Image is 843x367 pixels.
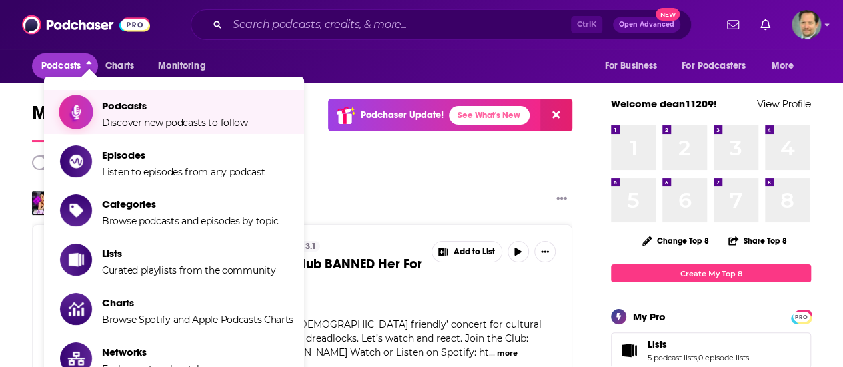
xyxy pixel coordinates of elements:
[792,10,821,39] span: Logged in as dean11209
[755,13,776,36] a: Show notifications dropdown
[102,215,279,227] span: Browse podcasts and episodes by topic
[697,353,698,362] span: ,
[634,232,717,249] button: Change Top 8
[102,117,248,129] span: Discover new podcasts to follow
[489,346,495,358] span: ...
[613,17,680,33] button: Open AdvancedNew
[792,10,821,39] button: Show profile menu
[102,149,265,161] span: Episodes
[191,9,692,40] div: Search podcasts, credits, & more...
[682,57,746,75] span: For Podcasters
[227,14,571,35] input: Search podcasts, credits, & more...
[648,338,667,350] span: Lists
[102,264,275,276] span: Curated playlists from the community
[97,53,142,79] a: Charts
[571,16,602,33] span: Ctrl K
[611,97,717,110] a: Welcome dean11209!
[595,53,674,79] button: open menu
[454,247,495,257] span: Add to List
[102,247,275,260] span: Lists
[611,264,811,282] a: Create My Top 8
[728,228,788,254] button: Share Top 8
[551,191,572,208] button: Show More Button
[762,53,811,79] button: open menu
[449,106,530,125] a: See What's New
[648,353,697,362] a: 5 podcast lists
[102,296,293,309] span: Charts
[616,341,642,360] a: Lists
[105,57,134,75] span: Charts
[32,53,98,79] button: close menu
[102,314,293,326] span: Browse Spotify and Apple Podcasts Charts
[722,13,744,36] a: Show notifications dropdown
[633,310,666,323] div: My Pro
[619,21,674,28] span: Open Advanced
[32,101,103,142] a: My Feed
[673,53,765,79] button: open menu
[158,57,205,75] span: Monitoring
[534,241,556,262] button: Show More Button
[793,311,809,321] a: PRO
[361,109,444,121] p: Podchaser Update!
[102,346,227,358] span: Networks
[149,53,223,79] button: open menu
[32,101,103,132] span: My Feed
[102,99,248,112] span: Podcasts
[656,8,680,21] span: New
[41,57,81,75] span: Podcasts
[698,353,749,362] a: 0 episode lists
[102,166,265,178] span: Listen to episodes from any podcast
[32,155,207,170] a: New Releases & Guests Only
[22,12,150,37] img: Podchaser - Follow, Share and Rate Podcasts
[792,10,821,39] img: User Profile
[793,312,809,322] span: PRO
[32,191,56,215] img: Amala Ekpunobi
[757,97,811,110] a: View Profile
[648,338,749,350] a: Lists
[432,242,502,262] button: Show More Button
[604,57,657,75] span: For Business
[102,198,279,210] span: Categories
[772,57,794,75] span: More
[497,348,518,359] button: more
